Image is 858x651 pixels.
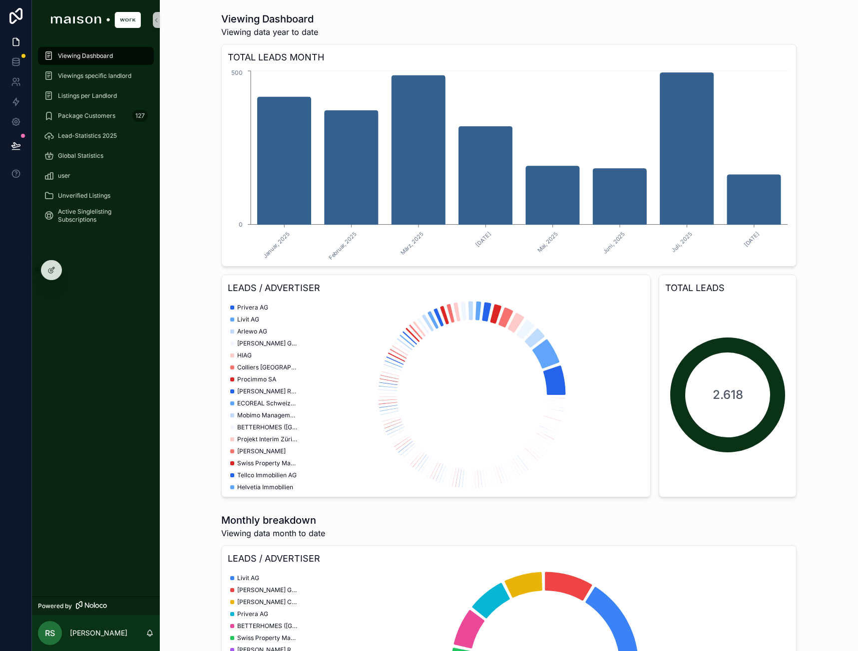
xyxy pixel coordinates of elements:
span: Tellco Immobilien AG [237,471,297,479]
span: Arlewo AG [237,327,267,335]
span: [PERSON_NAME] Grundstücke AG [237,339,297,347]
p: [PERSON_NAME] [70,628,127,638]
span: 2.618 [713,387,743,403]
span: Viewing data year to date [221,26,318,38]
span: Global Statistics [58,152,103,160]
span: Swiss Property Management AG [237,634,297,642]
a: Viewing Dashboard [38,47,154,65]
h3: LEADS / ADVERTISER [228,552,790,566]
text: Januar, 2025 [262,230,291,260]
span: Viewing Dashboard [58,52,113,60]
text: Mai, 2025 [536,230,559,254]
div: scrollable content [32,40,160,238]
h1: Viewing Dashboard [221,12,318,26]
span: [PERSON_NAME] Commercial Realty SA [237,598,297,606]
span: [PERSON_NAME] [237,447,286,455]
a: Listings per Landlord [38,87,154,105]
a: Powered by [32,597,160,615]
span: Lead-Statistics 2025 [58,132,117,140]
h3: TOTAL LEADS [665,281,790,295]
h3: LEADS / ADVERTISER [228,281,644,295]
tspan: 500 [231,69,243,76]
a: Viewings specific landlord [38,67,154,85]
span: Viewing data month to date [221,527,325,539]
text: Juli, 2025 [670,230,694,254]
text: Februar, 2025 [327,230,358,261]
h3: TOTAL LEADS MONTH [228,50,790,64]
span: Projekt Interim Zürich GmbH [237,435,297,443]
span: [PERSON_NAME] Real Estate GmbH [237,387,297,395]
text: [DATE] [474,230,492,248]
span: Powered by [38,602,72,610]
a: Global Statistics [38,147,154,165]
span: Helvetia Immobilien [237,483,293,491]
span: Livit AG [237,316,259,324]
span: Privera AG [237,610,268,618]
a: Package Customers127 [38,107,154,125]
span: Swiss Property Management AG [237,459,297,467]
span: Mobimo Management AG [237,411,297,419]
div: 127 [132,110,148,122]
div: chart [228,68,790,260]
span: HIAG [237,351,252,359]
span: Package Customers [58,112,115,120]
span: Listings per Landlord [58,92,117,100]
text: Juni, 2025 [601,230,626,255]
span: Active Singlelisting Subscriptions [58,208,144,224]
span: Procimmo SA [237,375,276,383]
div: chart [228,299,644,491]
span: RS [45,627,55,639]
text: März, 2025 [399,230,425,256]
a: Lead-Statistics 2025 [38,127,154,145]
tspan: 0 [239,221,243,228]
span: BETTERHOMES ([GEOGRAPHIC_DATA]) AG [237,423,297,431]
span: ECOREAL Schweizerische Immobilien Anlagestiftung [237,399,297,407]
a: user [38,167,154,185]
span: Viewings specific landlord [58,72,131,80]
span: Colliers [GEOGRAPHIC_DATA] AG [237,363,297,371]
text: [DATE] [743,230,761,248]
span: Privera AG [237,304,268,312]
span: Unverified Listings [58,192,110,200]
img: App logo [51,12,141,28]
a: Active Singlelisting Subscriptions [38,207,154,225]
span: BETTERHOMES ([GEOGRAPHIC_DATA]) AG [237,622,297,630]
span: Livit AG [237,574,259,582]
span: [PERSON_NAME] Grundstücke AG [237,586,297,594]
a: Unverified Listings [38,187,154,205]
span: user [58,172,70,180]
h1: Monthly breakdown [221,513,325,527]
